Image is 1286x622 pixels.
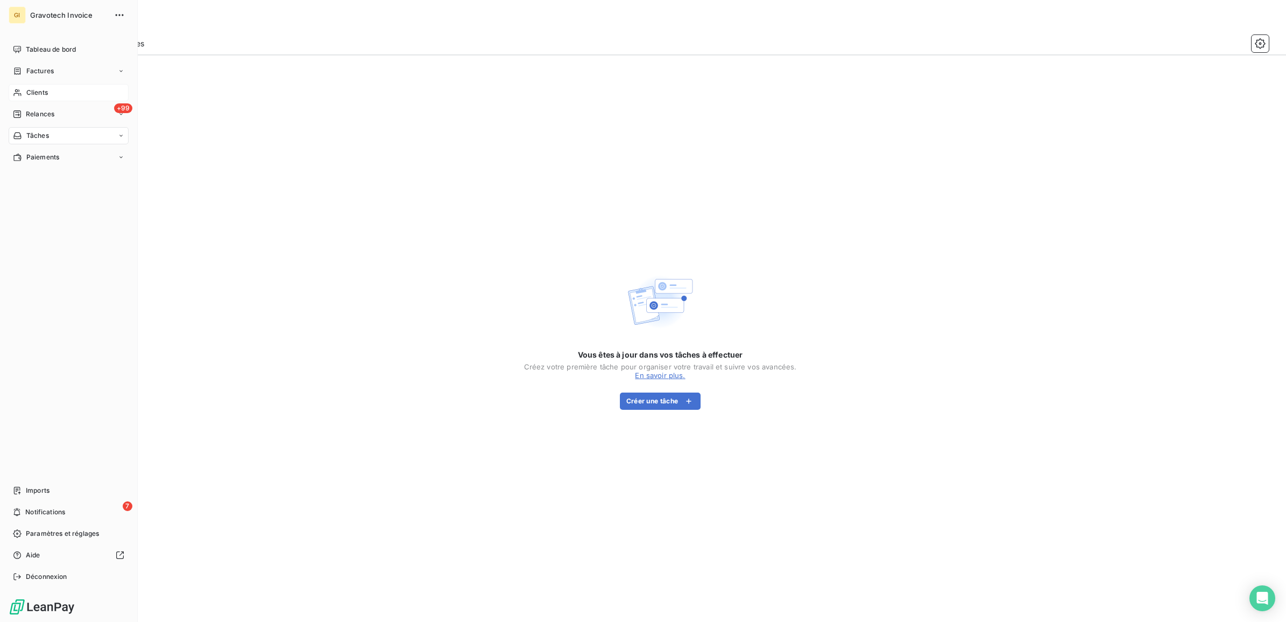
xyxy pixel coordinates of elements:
[26,550,40,560] span: Aide
[26,572,67,582] span: Déconnexion
[30,11,108,19] span: Gravotech Invoice
[123,501,132,511] span: 7
[9,547,129,564] a: Aide
[26,152,59,162] span: Paiements
[626,268,695,337] img: Empty state
[26,45,76,54] span: Tableau de bord
[26,486,50,495] span: Imports
[9,598,75,616] img: Logo LeanPay
[114,103,132,113] span: +99
[25,507,65,517] span: Notifications
[578,350,743,360] span: Vous êtes à jour dans vos tâches à effectuer
[26,529,99,539] span: Paramètres et réglages
[620,393,701,410] button: Créer une tâche
[524,362,797,371] div: Créez votre première tâche pour organiser votre travail et suivre vos avancées.
[1249,585,1275,611] div: Open Intercom Messenger
[26,88,48,97] span: Clients
[9,6,26,24] div: GI
[26,109,54,119] span: Relances
[635,371,685,380] a: En savoir plus.
[26,131,49,141] span: Tâches
[26,66,54,76] span: Factures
